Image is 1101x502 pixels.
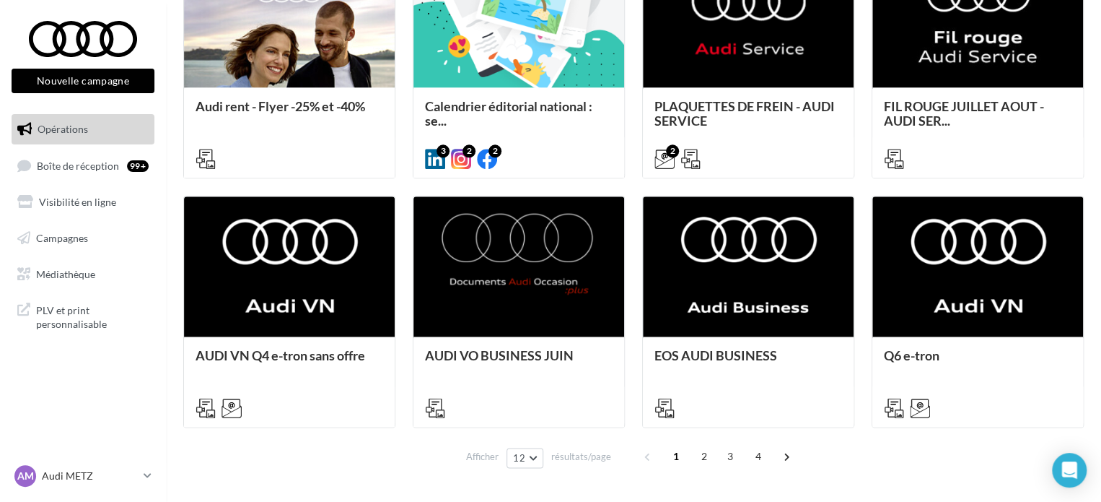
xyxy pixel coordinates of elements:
a: PLV et print personnalisable [9,295,157,337]
span: AM [17,469,34,483]
span: 12 [513,452,525,464]
span: 4 [747,445,770,468]
span: FIL ROUGE JUILLET AOUT - AUDI SER... [884,98,1044,129]
div: 2 [488,144,501,157]
a: Visibilité en ligne [9,187,157,217]
span: résultats/page [551,450,611,464]
span: PLAQUETTES DE FREIN - AUDI SERVICE [654,98,835,129]
span: AUDI VN Q4 e-tron sans offre [196,347,365,363]
div: 3 [437,144,449,157]
span: Boîte de réception [37,159,119,171]
span: Audi rent - Flyer -25% et -40% [196,98,365,114]
span: Opérations [38,123,88,135]
div: 2 [462,144,475,157]
button: Nouvelle campagne [12,69,154,93]
p: Audi METZ [42,469,138,483]
span: Médiathèque [36,267,95,280]
div: Open Intercom Messenger [1052,453,1087,488]
span: Campagnes [36,232,88,244]
span: PLV et print personnalisable [36,300,149,332]
span: Calendrier éditorial national : se... [425,98,592,129]
a: Campagnes [9,223,157,254]
a: AM Audi METZ [12,462,154,490]
span: Visibilité en ligne [39,196,116,208]
span: Afficher [466,450,499,464]
span: AUDI VO BUSINESS JUIN [425,347,574,363]
a: Opérations [9,114,157,144]
div: 99+ [127,160,149,172]
div: 2 [666,144,679,157]
a: Boîte de réception99+ [9,150,157,181]
span: Q6 e-tron [884,347,939,363]
span: 2 [693,445,716,468]
span: EOS AUDI BUSINESS [654,347,777,363]
button: 12 [506,448,543,468]
span: 1 [664,445,688,468]
span: 3 [719,445,742,468]
a: Médiathèque [9,259,157,290]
